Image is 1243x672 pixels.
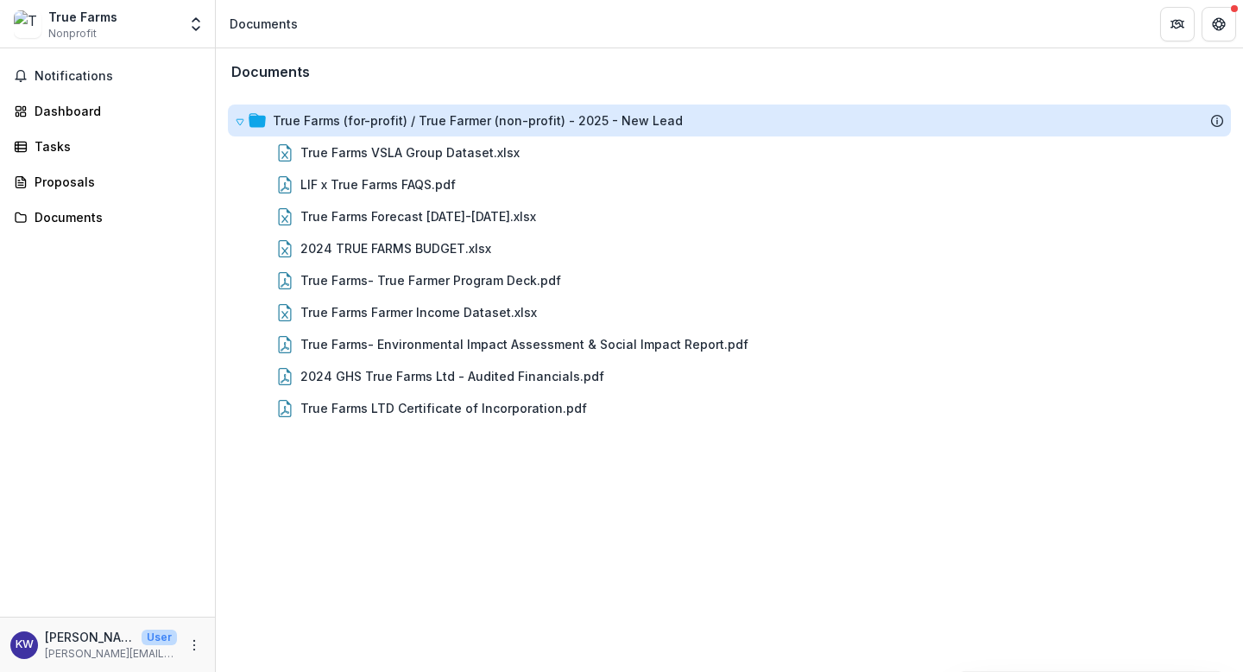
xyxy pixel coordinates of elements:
[228,136,1231,168] div: True Farms VSLA Group Dataset.xlsx
[300,207,536,225] div: True Farms Forecast [DATE]-[DATE].xlsx
[45,646,177,662] p: [PERSON_NAME][EMAIL_ADDRESS][DOMAIN_NAME]
[14,10,41,38] img: True Farms
[228,392,1231,424] div: True Farms LTD Certificate of Incorporation.pdf
[35,173,194,191] div: Proposals
[7,97,208,125] a: Dashboard
[228,360,1231,392] div: 2024 GHS True Farms Ltd - Audited Financials.pdf
[7,203,208,231] a: Documents
[300,367,604,385] div: 2024 GHS True Farms Ltd - Audited Financials.pdf
[228,105,1231,136] div: True Farms (for-profit) / True Farmer (non-profit) - 2025 - New Lead
[48,8,117,26] div: True Farms
[45,628,135,646] p: [PERSON_NAME]
[35,208,194,226] div: Documents
[48,26,97,41] span: Nonprofit
[300,271,561,289] div: True Farms- True Farmer Program Deck.pdf
[1160,7,1195,41] button: Partners
[300,303,537,321] div: True Farms Farmer Income Dataset.xlsx
[300,175,456,193] div: LIF x True Farms FAQS.pdf
[35,137,194,155] div: Tasks
[231,64,310,80] h3: Documents
[7,168,208,196] a: Proposals
[35,102,194,120] div: Dashboard
[273,111,683,130] div: True Farms (for-profit) / True Farmer (non-profit) - 2025 - New Lead
[228,168,1231,200] div: LIF x True Farms FAQS.pdf
[16,639,34,650] div: Kwami Williams
[184,7,208,41] button: Open entity switcher
[228,264,1231,296] div: True Farms- True Farmer Program Deck.pdf
[7,62,208,90] button: Notifications
[230,15,298,33] div: Documents
[228,105,1231,424] div: True Farms (for-profit) / True Farmer (non-profit) - 2025 - New LeadTrue Farms VSLA Group Dataset...
[300,335,748,353] div: True Farms- Environmental Impact Assessment & Social Impact Report.pdf
[300,399,587,417] div: True Farms LTD Certificate of Incorporation.pdf
[223,11,305,36] nav: breadcrumb
[228,232,1231,264] div: 2024 TRUE FARMS BUDGET.xlsx
[228,328,1231,360] div: True Farms- Environmental Impact Assessment & Social Impact Report.pdf
[228,296,1231,328] div: True Farms Farmer Income Dataset.xlsx
[35,69,201,84] span: Notifications
[7,132,208,161] a: Tasks
[142,630,177,645] p: User
[184,635,205,656] button: More
[300,143,520,162] div: True Farms VSLA Group Dataset.xlsx
[1202,7,1236,41] button: Get Help
[228,200,1231,232] div: True Farms Forecast [DATE]-[DATE].xlsx
[300,239,491,257] div: 2024 TRUE FARMS BUDGET.xlsx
